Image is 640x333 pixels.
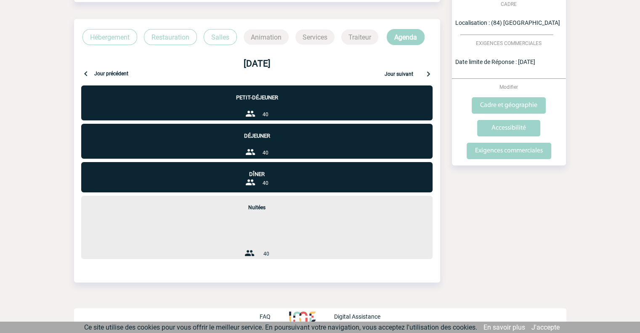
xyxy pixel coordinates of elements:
input: Exigences commerciales [467,143,551,159]
b: [DATE] [244,59,271,69]
a: J'accepte [531,323,560,331]
span: 40 [262,180,268,186]
p: Petit-déjeuner [81,85,433,101]
span: CADRE [501,1,517,7]
span: Date limite de Réponse : [DATE] [455,59,535,65]
p: Jour précédent [94,71,128,79]
span: Modifier [499,84,518,90]
span: Localisation : (84) [GEOGRAPHIC_DATA] [455,19,560,26]
span: 40 [262,112,268,117]
img: keyboard-arrow-right-24-px.png [423,69,433,79]
p: Dîner [81,162,433,177]
img: http://www.idealmeetingsevents.fr/ [289,312,315,322]
img: group-24-px-b.png [245,109,255,119]
p: Déjeuner [81,124,433,139]
span: EXIGENCES COMMERCIALES [476,40,542,46]
p: Services [295,29,335,45]
img: group-24-px-b.png [245,177,255,187]
img: group-24-px.png [244,248,255,258]
span: 40 [263,251,269,257]
span: Ce site utilise des cookies pour vous offrir le meilleur service. En poursuivant votre navigation... [84,323,477,331]
p: Animation [244,29,289,45]
a: En savoir plus [483,323,525,331]
p: Jour suivant [385,71,413,79]
img: group-24-px-b.png [245,147,255,157]
p: Salles [204,29,237,45]
p: Digital Assistance [334,313,380,320]
p: Nuitées [81,196,433,210]
span: 40 [262,150,268,156]
p: FAQ [260,313,271,320]
input: Cadre et géographie [472,97,546,114]
a: FAQ [260,312,289,320]
img: keyboard-arrow-left-24-px.png [81,69,91,79]
p: Restauration [144,29,197,45]
p: Hébergement [82,29,137,45]
p: Traiteur [341,29,378,45]
p: Agenda [387,29,425,45]
input: Accessibilité [477,120,540,136]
